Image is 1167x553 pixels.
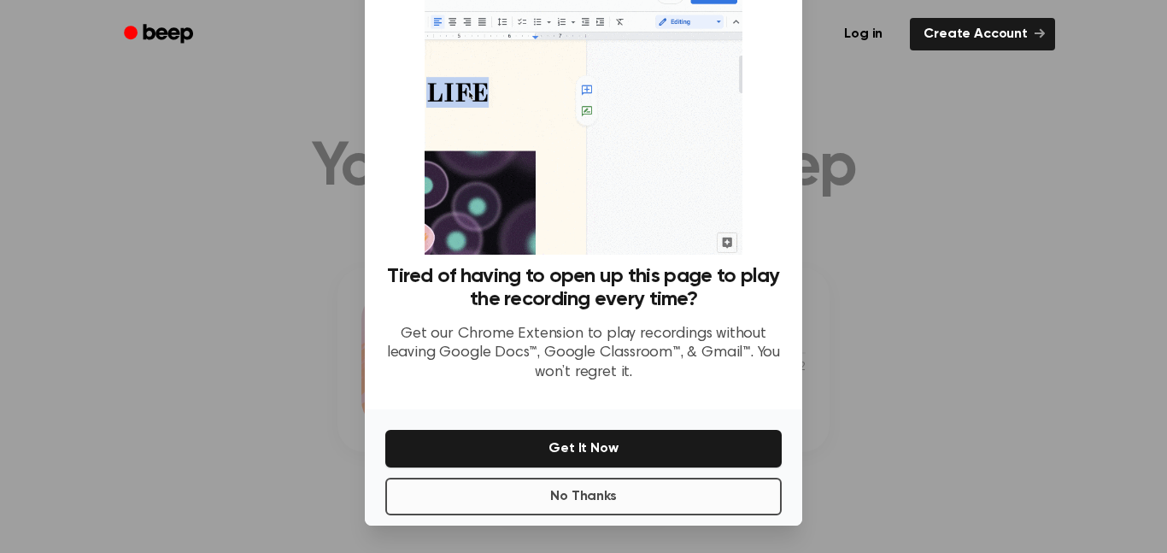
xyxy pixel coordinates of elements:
a: Beep [112,18,208,51]
button: Get It Now [385,430,782,468]
a: Log in [827,15,900,54]
p: Get our Chrome Extension to play recordings without leaving Google Docs™, Google Classroom™, & Gm... [385,325,782,383]
h3: Tired of having to open up this page to play the recording every time? [385,265,782,311]
a: Create Account [910,18,1055,50]
button: No Thanks [385,478,782,515]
